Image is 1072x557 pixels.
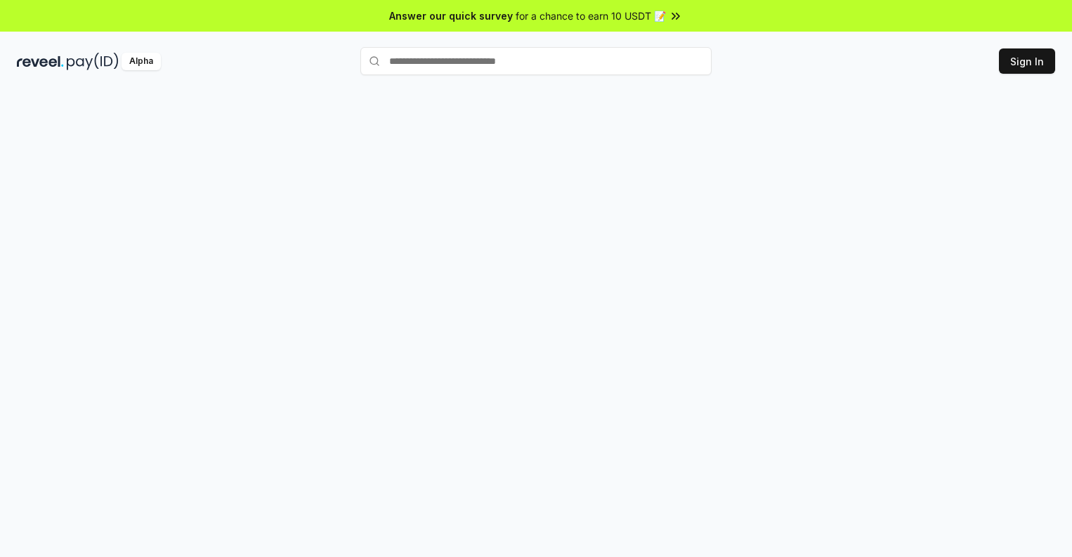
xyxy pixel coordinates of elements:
[389,8,513,23] span: Answer our quick survey
[67,53,119,70] img: pay_id
[17,53,64,70] img: reveel_dark
[516,8,666,23] span: for a chance to earn 10 USDT 📝
[122,53,161,70] div: Alpha
[999,48,1055,74] button: Sign In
